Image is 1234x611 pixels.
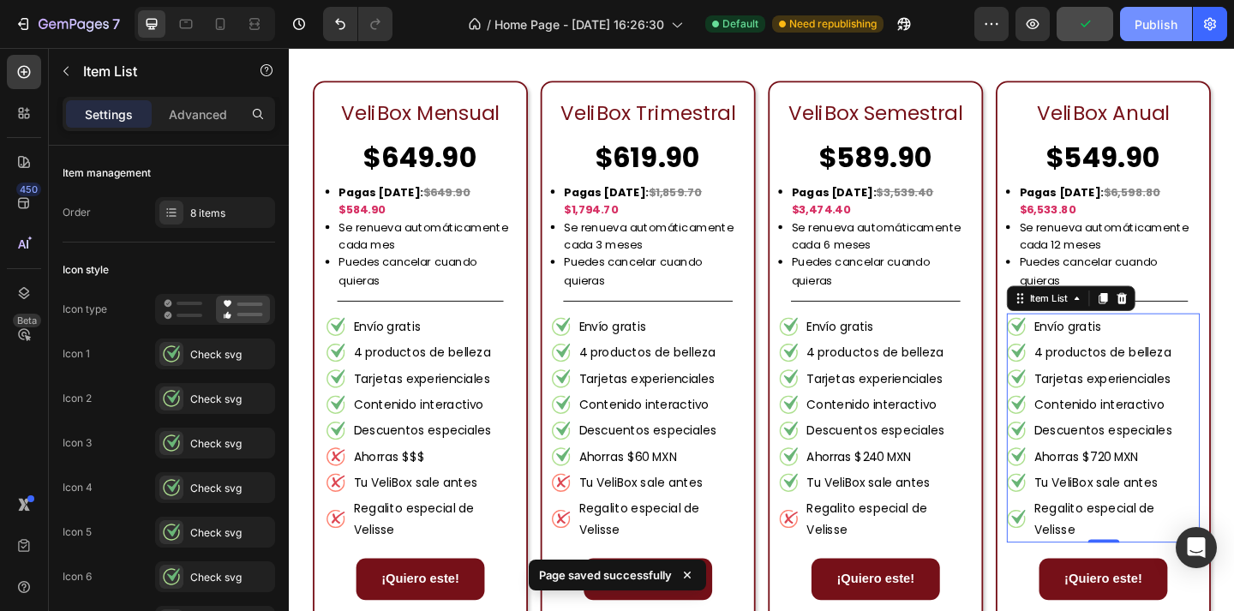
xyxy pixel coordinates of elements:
span: / [487,15,491,33]
div: Item List [802,265,850,280]
button: 7 [7,7,128,41]
div: Check svg [190,436,271,452]
iframe: Design area [289,48,1234,611]
p: Tu VeliBox sale antes [563,461,740,484]
div: Item management [63,165,151,181]
div: Icon 4 [63,480,93,495]
p: Advanced [169,105,227,123]
span: Default [722,16,758,32]
p: Item List [83,61,229,81]
span: $3,539.40 [638,148,701,165]
div: Icon 5 [63,524,92,540]
li: Puedes cancelar cuando quieras [794,224,991,262]
a: ¡Quiero este! [320,555,460,601]
div: Rich Text Editor. Editing area: main [808,317,991,345]
div: Rich Text Editor. Editing area: main [808,289,991,317]
div: Rich Text Editor. Editing area: main [808,345,991,374]
strong: Pagas [DATE]: [299,148,449,184]
p: Envío gratis [315,291,493,314]
p: Envío gratis [811,291,988,314]
div: Icon 2 [63,391,92,406]
div: Rich Text Editor. Editing area: main [781,90,991,147]
span: $1,859.70 [391,148,449,165]
div: Check svg [190,525,271,541]
p: Descuentos especiales [811,404,988,428]
span: $1,794.70 [299,167,358,184]
div: Rich Text Editor. Editing area: main [808,430,991,458]
div: Icon 1 [63,346,90,362]
p: Tu VeliBox sale antes [811,461,988,484]
li: Puedes cancelar cuando quieras [547,224,743,262]
a: ¡Quiero este! [568,555,708,601]
div: Rich Text Editor. Editing area: main [533,90,743,147]
div: Icon 3 [63,435,92,451]
p: Regalito especial de Velisse [811,489,988,536]
p: Envío gratis [563,291,740,314]
p: Ahorras $240 MXN [563,433,740,456]
div: Publish [1135,15,1177,33]
strong: Pagas [DATE]: [547,148,701,184]
p: Tarjetas experienciales [315,348,493,371]
div: Icon style [63,262,109,278]
p: Descuentos especiales [315,404,493,428]
p: 4 productos de belleza [811,320,988,343]
li: Se renueva automáticamente cada 6 meses [547,186,743,225]
p: Ahorras $720 MXN [811,433,988,456]
p: Tu VeliBox sale antes [315,461,493,484]
strong: Pagas [DATE]: [794,148,948,184]
p: 4 productos de belleza [315,320,493,343]
div: Check svg [190,570,271,585]
p: Tarjetas experienciales [563,348,740,371]
p: ¡Quiero este! [348,566,433,590]
p: 7 [112,14,120,34]
li: Se renueva automáticamente cada 12 meses [794,186,991,225]
span: $6,533.80 [794,167,856,184]
p: Descuentos especiales [563,404,740,428]
div: Rich Text Editor. Editing area: main [808,402,991,430]
p: Page saved successfully [539,566,672,584]
p: Ahorras $60 MXN [315,433,493,456]
span: Home Page - [DATE] 16:26:30 [494,15,664,33]
p: 4 productos de belleza [563,320,740,343]
p: ¡Quiero este! [100,566,185,590]
span: $3,474.40 [547,167,611,184]
p: VeliBox Semestral [533,51,743,90]
p: $619.90 [287,92,494,146]
p: Regalito especial de Velisse [563,489,740,536]
div: 450 [16,183,41,196]
p: $549.90 [782,92,989,146]
div: 8 items [190,206,271,221]
p: Contenido interactivo [811,376,988,399]
div: Rich Text Editor. Editing area: main [808,374,991,402]
div: Check svg [190,347,271,362]
span: $6,598.80 [886,148,948,165]
div: Check svg [190,392,271,407]
p: VeliBox Trimestral [285,51,495,90]
div: Icon type [63,302,107,317]
span: Need republishing [789,16,877,32]
div: Rich Text Editor. Editing area: main [285,90,495,147]
p: VeliBox Anual [781,51,991,90]
p: Tarjetas experienciales [811,348,988,371]
div: Undo/Redo [323,7,392,41]
div: Check svg [190,481,271,496]
div: Order [63,205,91,220]
div: Rich Text Editor. Editing area: main [808,487,991,538]
p: Contenido interactivo [563,376,740,399]
p: Regalito especial de Velisse [315,489,493,536]
p: $589.90 [535,92,741,146]
li: Puedes cancelar cuando quieras [299,224,495,262]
